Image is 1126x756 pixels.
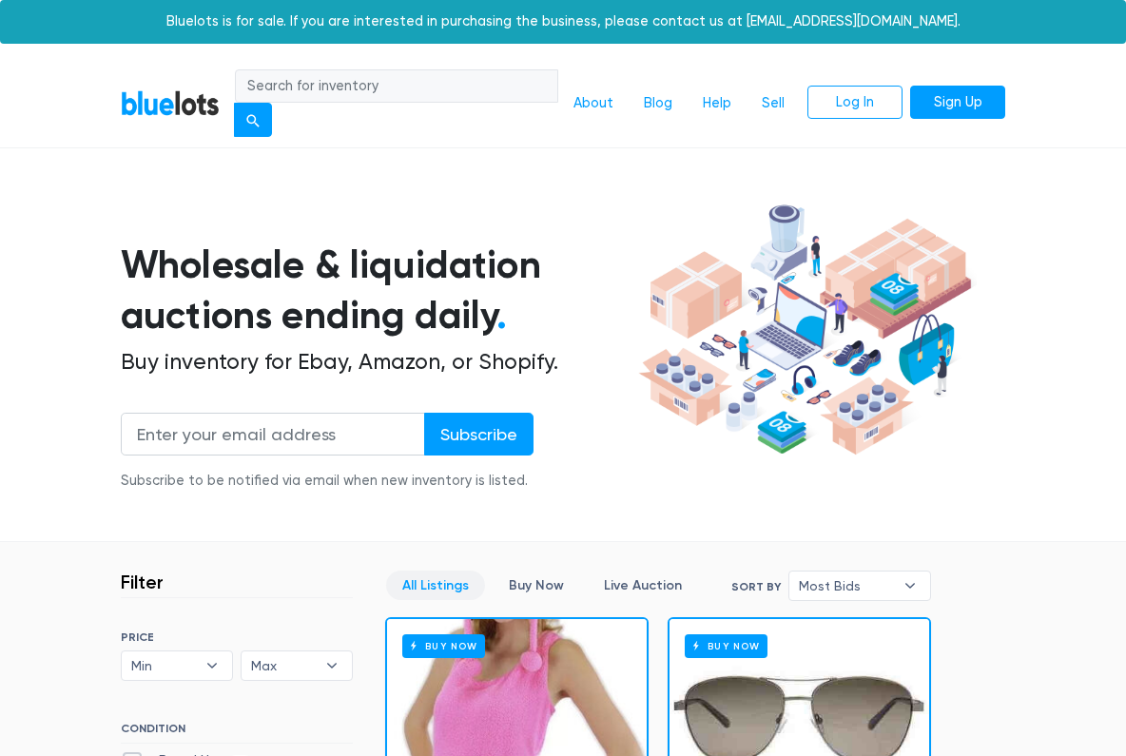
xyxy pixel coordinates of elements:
[558,86,629,122] a: About
[890,572,930,600] b: ▾
[685,634,767,658] h6: Buy Now
[386,571,485,600] a: All Listings
[496,292,507,339] span: .
[910,86,1005,120] a: Sign Up
[121,413,425,456] input: Enter your email address
[121,571,164,593] h3: Filter
[588,571,698,600] a: Live Auction
[799,572,894,600] span: Most Bids
[731,578,781,595] label: Sort By
[131,651,196,680] span: Min
[688,86,747,122] a: Help
[121,722,353,743] h6: CONDITION
[251,651,316,680] span: Max
[121,240,633,340] h1: Wholesale & liquidation auctions ending daily
[121,630,353,644] h6: PRICE
[424,413,534,456] input: Subscribe
[192,651,232,680] b: ▾
[121,349,633,376] h2: Buy inventory for Ebay, Amazon, or Shopify.
[121,471,534,492] div: Subscribe to be notified via email when new inventory is listed.
[402,634,485,658] h6: Buy Now
[312,651,352,680] b: ▾
[747,86,800,122] a: Sell
[493,571,580,600] a: Buy Now
[807,86,903,120] a: Log In
[633,198,977,461] img: hero-ee84e7d0318cb26816c560f6b4441b76977f77a177738b4e94f68c95b2b83dbb.png
[629,86,688,122] a: Blog
[235,69,558,104] input: Search for inventory
[121,89,220,117] a: BlueLots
